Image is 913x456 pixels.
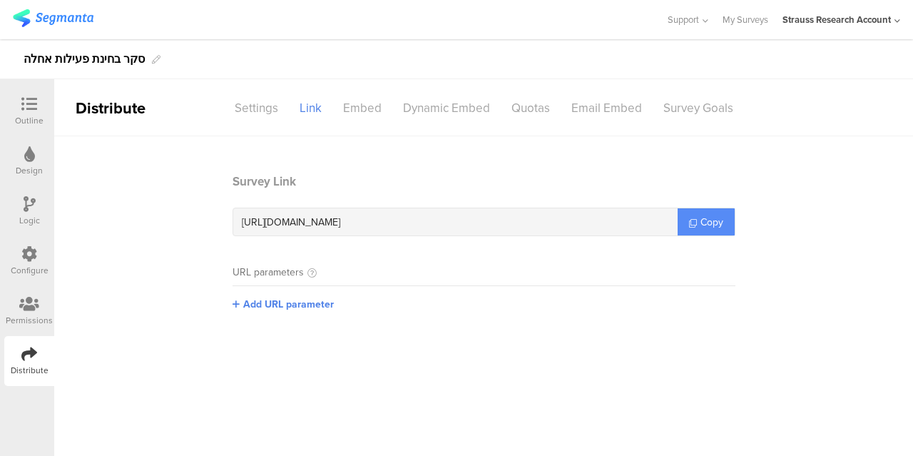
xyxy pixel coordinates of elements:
[289,96,332,121] div: Link
[501,96,561,121] div: Quotas
[700,215,723,230] span: Copy
[224,96,289,121] div: Settings
[13,9,93,27] img: segmanta logo
[16,164,43,177] div: Design
[668,13,699,26] span: Support
[392,96,501,121] div: Dynamic Embed
[233,297,334,312] button: Add URL parameter
[233,173,735,191] header: Survey Link
[653,96,744,121] div: Survey Goals
[15,114,44,127] div: Outline
[243,297,334,312] span: Add URL parameter
[782,13,891,26] div: Strauss Research Account
[233,265,304,280] div: URL parameters
[19,214,40,227] div: Logic
[54,96,218,120] div: Distribute
[6,314,53,327] div: Permissions
[242,215,340,230] span: [URL][DOMAIN_NAME]
[11,364,49,377] div: Distribute
[561,96,653,121] div: Email Embed
[11,264,49,277] div: Configure
[24,48,145,71] div: סקר בחינת פעילות אחלה
[332,96,392,121] div: Embed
